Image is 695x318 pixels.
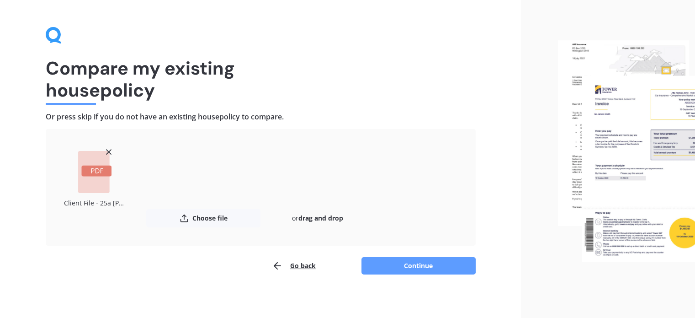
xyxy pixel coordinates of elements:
[146,209,260,227] button: Choose file
[361,257,476,275] button: Continue
[46,57,476,101] h1: Compare my existing house policy
[298,214,343,222] b: drag and drop
[558,40,695,262] img: files.webp
[46,112,476,122] h4: Or press skip if you do not have an existing house policy to compare.
[260,209,375,227] div: or
[64,197,126,209] div: Client File - 25a Graham Ave Renewal 2025.pdf
[272,257,316,275] button: Go back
